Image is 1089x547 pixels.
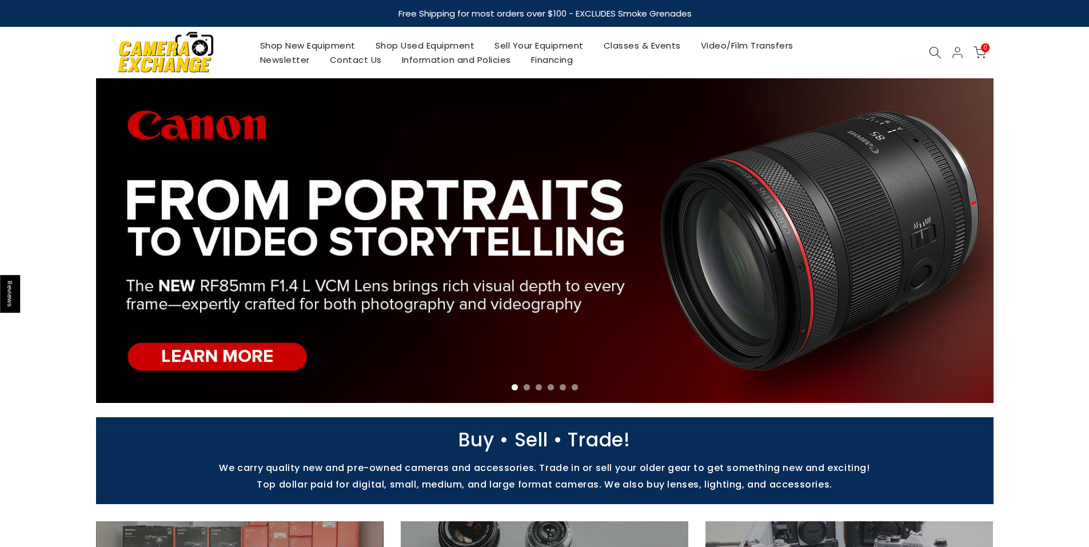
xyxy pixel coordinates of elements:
[974,46,986,59] a: 0
[981,43,990,52] span: 0
[593,38,691,53] a: Classes & Events
[560,384,566,390] li: Page dot 5
[392,53,521,67] a: Information and Policies
[90,462,999,473] p: We carry quality new and pre-owned cameras and accessories. Trade in or sell your older gear to g...
[90,479,999,490] p: Top dollar paid for digital, small, medium, and large format cameras. We also buy lenses, lightin...
[521,53,583,67] a: Financing
[365,38,485,53] a: Shop Used Equipment
[320,53,392,67] a: Contact Us
[572,384,578,390] li: Page dot 6
[90,434,999,445] p: Buy • Sell • Trade!
[524,384,530,390] li: Page dot 2
[512,384,518,390] li: Page dot 1
[548,384,554,390] li: Page dot 4
[398,7,691,19] strong: Free Shipping for most orders over $100 - EXCLUDES Smoke Grenades
[250,38,365,53] a: Shop New Equipment
[691,38,803,53] a: Video/Film Transfers
[536,384,542,390] li: Page dot 3
[250,53,320,67] a: Newsletter
[485,38,594,53] a: Sell Your Equipment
